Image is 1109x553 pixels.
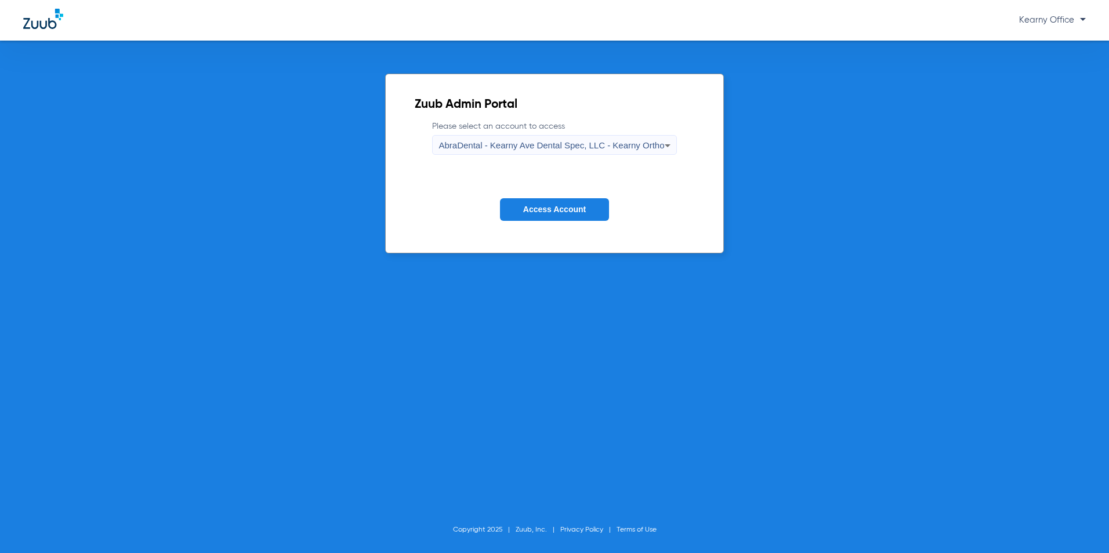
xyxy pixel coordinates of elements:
h2: Zuub Admin Portal [415,99,694,111]
iframe: Chat Widget [1051,497,1109,553]
button: Access Account [500,198,609,221]
img: Zuub Logo [23,9,63,29]
span: AbraDental - Kearny Ave Dental Spec, LLC - Kearny Ortho [438,140,664,150]
li: Copyright 2025 [453,524,516,536]
a: Privacy Policy [560,526,603,533]
a: Terms of Use [617,526,657,533]
span: Access Account [523,205,586,214]
span: Kearny Office [1019,16,1086,24]
label: Please select an account to access [432,121,676,155]
li: Zuub, Inc. [516,524,560,536]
